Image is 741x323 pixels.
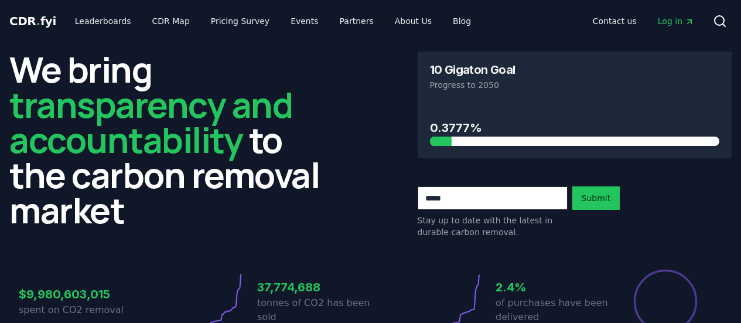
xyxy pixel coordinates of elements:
[430,64,515,76] h3: 10 Gigaton Goal
[9,80,292,164] span: transparency and accountability
[330,11,383,32] a: Partners
[648,11,704,32] a: Log in
[418,215,568,238] p: Stay up to date with the latest in durable carbon removal.
[66,11,141,32] a: Leaderboards
[496,278,609,296] h3: 2.4%
[583,11,704,32] nav: Main
[583,11,646,32] a: Contact us
[385,11,441,32] a: About Us
[9,13,56,29] a: CDR.fyi
[443,11,480,32] a: Blog
[281,11,327,32] a: Events
[19,303,132,317] p: spent on CO2 removal
[430,79,720,91] p: Progress to 2050
[9,14,56,28] span: CDR fyi
[9,52,324,227] h2: We bring to the carbon removal market
[19,285,132,303] h3: $9,980,603,015
[202,11,279,32] a: Pricing Survey
[143,11,199,32] a: CDR Map
[257,278,371,296] h3: 37,774,688
[572,186,620,210] button: Submit
[66,11,480,32] nav: Main
[430,119,720,137] h3: 0.3777%
[36,14,40,28] span: .
[658,15,694,27] span: Log in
